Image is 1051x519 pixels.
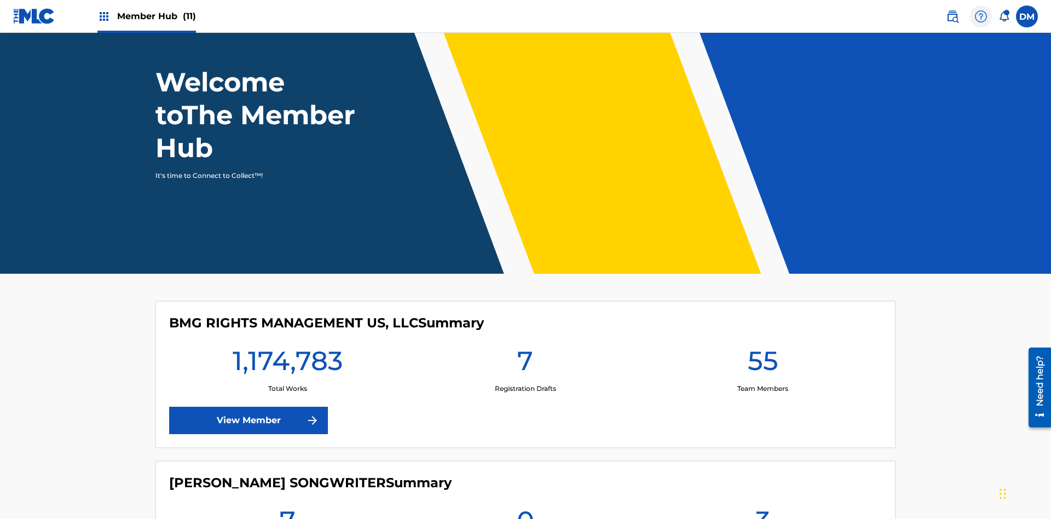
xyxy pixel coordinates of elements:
span: (11) [183,11,196,21]
img: f7272a7cc735f4ea7f67.svg [306,414,319,427]
iframe: Chat Widget [996,466,1051,519]
div: Drag [1000,477,1006,510]
h4: BMG RIGHTS MANAGEMENT US, LLC [169,315,484,331]
h4: CLEO SONGWRITER [169,475,452,491]
a: View Member [169,407,328,434]
p: Team Members [737,384,788,394]
h1: Welcome to The Member Hub [155,66,360,164]
img: help [974,10,988,23]
iframe: Resource Center [1020,343,1051,433]
span: Member Hub [117,10,196,22]
p: Total Works [268,384,307,394]
a: Public Search [942,5,963,27]
img: MLC Logo [13,8,55,24]
img: search [946,10,959,23]
img: Top Rightsholders [97,10,111,23]
h1: 1,174,783 [233,344,343,384]
div: Help [970,5,992,27]
h1: 7 [517,344,533,384]
p: Registration Drafts [495,384,556,394]
p: It's time to Connect to Collect™! [155,171,345,181]
div: User Menu [1016,5,1038,27]
div: Notifications [998,11,1009,22]
h1: 55 [748,344,778,384]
